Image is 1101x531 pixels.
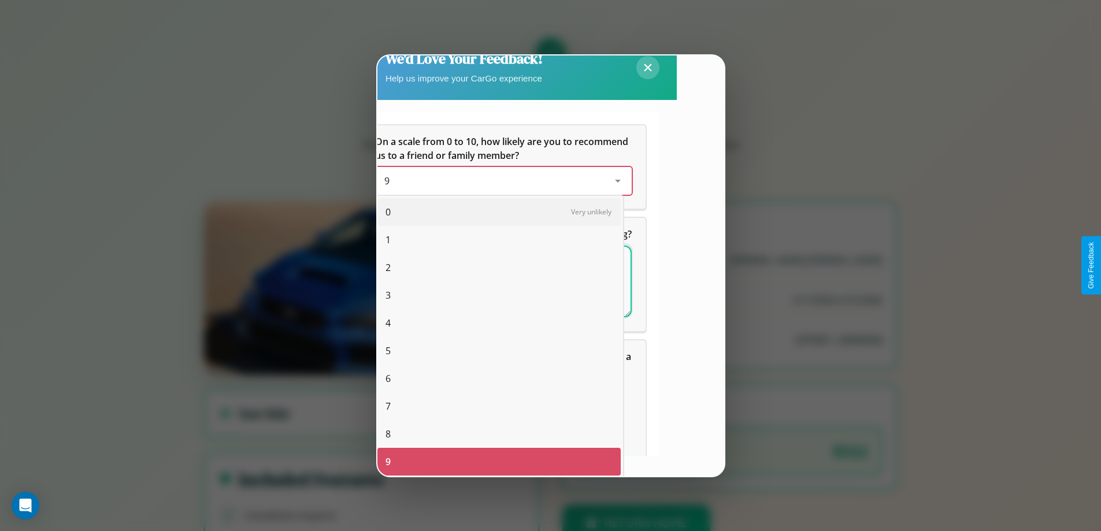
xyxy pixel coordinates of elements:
div: 10 [377,476,621,503]
span: 7 [385,399,391,413]
span: Very unlikely [571,207,611,217]
h2: We'd Love Your Feedback! [385,49,543,68]
h5: On a scale from 0 to 10, how likely are you to recommend us to a friend or family member? [375,135,632,162]
span: 9 [385,455,391,469]
div: 4 [377,309,621,337]
p: Help us improve your CarGo experience [385,70,543,86]
div: 2 [377,254,621,281]
div: 7 [377,392,621,420]
div: 3 [377,281,621,309]
div: 8 [377,420,621,448]
span: 5 [385,344,391,358]
span: On a scale from 0 to 10, how likely are you to recommend us to a friend or family member? [375,135,631,162]
div: Open Intercom Messenger [12,492,39,519]
span: Which of the following features do you value the most in a vehicle? [375,350,633,377]
div: 1 [377,226,621,254]
span: 9 [384,174,390,187]
span: 2 [385,261,391,274]
span: 8 [385,427,391,441]
div: 6 [377,365,621,392]
div: On a scale from 0 to 10, how likely are you to recommend us to a friend or family member? [375,167,632,195]
span: 6 [385,372,391,385]
span: 3 [385,288,391,302]
div: 5 [377,337,621,365]
div: On a scale from 0 to 10, how likely are you to recommend us to a friend or family member? [361,125,646,209]
span: What can we do to make your experience more satisfying? [375,228,632,240]
span: 0 [385,205,391,219]
div: 9 [377,448,621,476]
span: 1 [385,233,391,247]
div: 0 [377,198,621,226]
div: Give Feedback [1087,242,1095,289]
span: 4 [385,316,391,330]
